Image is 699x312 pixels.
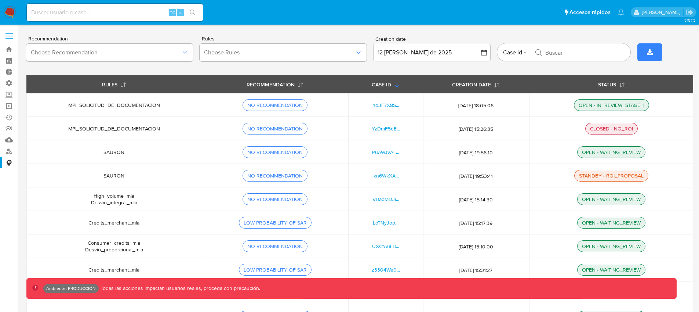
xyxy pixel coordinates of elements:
[28,36,195,41] span: Recommendation
[545,49,625,56] input: Buscar
[432,149,520,156] span: [DATE] 19:56:10
[103,148,124,156] span: SAURON
[244,125,306,132] div: NO RECOMMENDATION
[31,49,181,56] span: Choose Recommendation
[185,7,200,18] button: search-icon
[372,266,400,273] a: z3304We0...
[46,287,96,290] p: Ambiente: PRODUCCIÓN
[373,44,491,61] button: 12 [PERSON_NAME] de 2025
[432,196,520,203] span: [DATE] 15:14:30
[372,148,399,156] a: PuAWJvAF...
[88,266,139,273] span: Credits_merchant_mla
[432,220,520,226] span: [DATE] 15:17:39
[27,8,203,17] input: Buscar usuario o caso...
[88,219,139,226] span: Credits_merchant_mla
[503,44,522,61] span: Case Id
[244,243,306,250] div: NO RECOMMENDATION
[432,267,520,273] span: [DATE] 15:31:27
[576,172,647,179] div: STANDBY - ROI_PROPOSAL
[618,9,624,15] a: Notificaciones
[363,75,409,93] button: CASE ID
[179,9,182,16] span: s
[238,75,312,93] button: RECOMMENDATION
[26,44,193,61] button: Choose Recommendation
[241,219,310,226] div: LOW PROBABILITY OF SAR
[68,101,160,109] span: MPI_SOLICITUD_DE_DOCUMENTACION
[503,40,527,65] button: Case Id
[202,36,368,41] span: Rules
[535,49,542,56] button: Buscar
[579,196,644,202] div: OPEN - WAITING_REVIEW
[579,243,644,250] div: OPEN - WAITING_REVIEW
[68,125,160,132] span: MPI_SOLICITUD_DE_DOCUMENTACION
[93,75,135,93] button: RULES
[642,9,683,16] p: federico.falavigna@mercadolibre.com
[244,172,306,179] div: NO RECOMMENDATION
[103,172,124,179] span: SAURON
[94,192,134,200] span: High_volume_mla
[576,102,647,108] div: OPEN - IN_REVIEW_STAGE_I
[373,219,398,226] a: LoTNyJop...
[244,102,306,108] div: NO RECOMMENDATION
[244,196,306,202] div: NO RECOMMENDATION
[244,149,306,155] div: NO RECOMMENDATION
[579,219,644,226] div: OPEN - WAITING_REVIEW
[372,125,400,132] a: YzDmF5qE...
[170,9,175,16] span: ⌥
[372,172,399,179] a: Ikn6WkXA...
[686,8,693,16] a: Salir
[200,44,366,61] button: Choose Rules
[99,285,260,292] p: Todas las acciones impactan usuarios reales, proceda con precaución.
[432,126,520,132] span: [DATE] 15:26:35
[372,101,399,109] a: no3F7X8S...
[88,239,140,247] span: Consumer_credits_mla
[432,102,520,109] span: [DATE] 18:05:06
[91,199,137,206] span: Desvio_integral_mla
[432,173,520,179] span: [DATE] 19:53:41
[204,49,354,56] span: Choose Rules
[372,196,399,203] a: VBapMDJi...
[241,266,310,273] div: LOW PROBABILITY OF SAR
[372,243,399,250] a: UXCfAuLB...
[587,125,636,132] div: CLOSED - NO_ROI
[569,8,611,16] span: Accesos rápidos
[579,149,644,155] div: OPEN - WAITING_REVIEW
[85,246,143,253] span: Desvio_proporcional_mla
[589,75,634,93] button: STATUS
[373,36,491,43] div: Creation date
[579,266,644,273] div: OPEN - WAITING_REVIEW
[432,243,520,250] span: [DATE] 15:10:00
[443,75,509,93] button: CREATION DATE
